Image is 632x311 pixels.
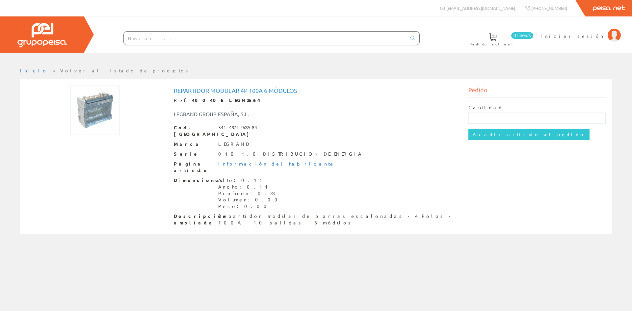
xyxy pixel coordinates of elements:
strong: 400406 LEGN2564 [192,97,260,103]
img: Foto artículo Repartidor modular 4p 100a 6 módulos (150x150) [70,86,120,135]
a: Información del fabricante [218,161,335,167]
div: LEGRAND [218,141,250,147]
span: [PHONE_NUMBER] [531,5,567,11]
span: Iniciar sesión [540,33,604,39]
span: 0 línea/s [511,32,533,39]
div: Alto: 0.11 [218,177,281,184]
div: Ref. [174,97,459,104]
h1: Repartidor modular 4p 100a 6 módulos [174,87,459,94]
div: 010 1.0-DISTRIBUCION DE ENERGIA [218,151,363,157]
div: Profundo: 0.28 [218,190,281,197]
span: Marca [174,141,213,147]
img: Grupo Peisa [17,23,67,47]
div: Peso: 0.00 [218,203,281,210]
label: Cantidad [468,104,503,111]
span: Descripción ampliada [174,213,213,226]
span: [EMAIL_ADDRESS][DOMAIN_NAME] [446,5,515,11]
span: Cod. [GEOGRAPHIC_DATA] [174,124,213,138]
div: 3414971978584 [218,124,257,131]
span: Página artículo [174,161,213,174]
div: Volumen: 0.00 [218,196,281,203]
div: Repartidor modular de barras escalonadas - 4 Polos - 100A - 10 salidas - 6 módulos [218,213,459,226]
span: Pedido actual [470,41,515,47]
a: Iniciar sesión [540,27,621,34]
div: LEGRAND GROUP ESPAÑA, S.L. [169,110,341,118]
a: Volver al listado de productos [60,67,190,73]
div: Ancho: 0.11 [218,184,281,190]
span: Dimensiones [174,177,213,184]
input: Añadir artículo al pedido [468,129,590,140]
div: Pedido [468,86,606,98]
a: Inicio [20,67,48,73]
input: Buscar ... [124,32,407,45]
span: Serie [174,151,213,157]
